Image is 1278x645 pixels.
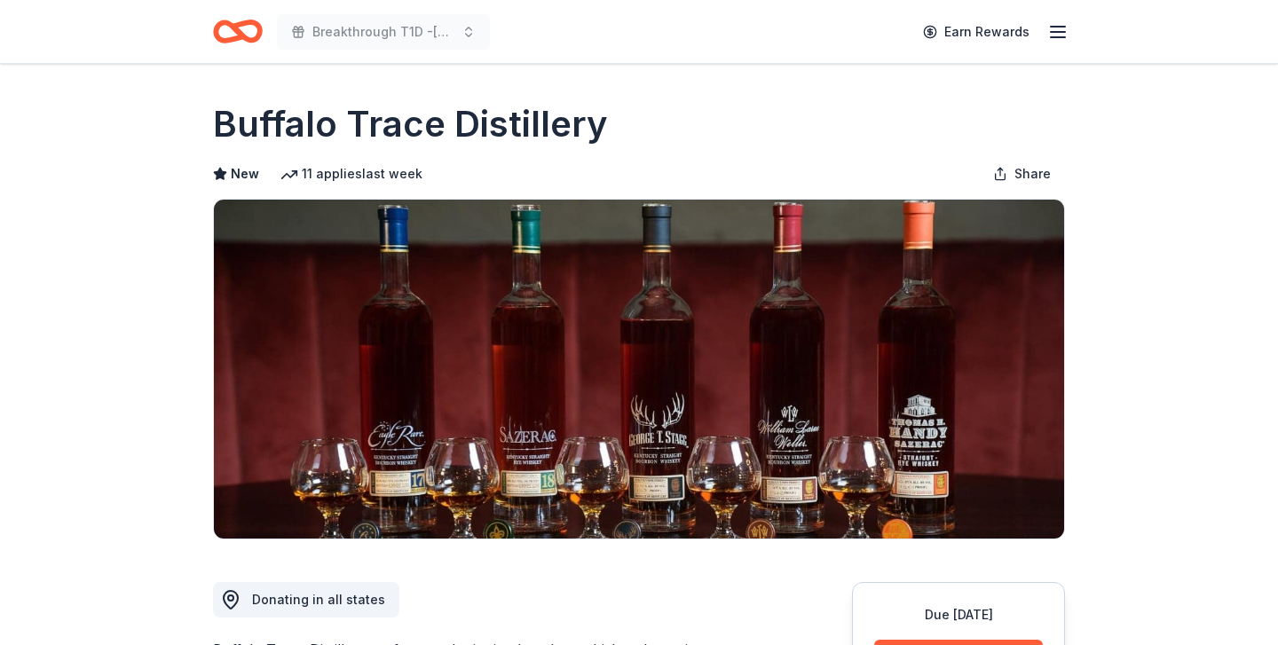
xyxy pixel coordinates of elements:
[277,14,490,50] button: Breakthrough T1D -[US_STATE] Gala 2025
[213,11,263,52] a: Home
[874,604,1043,625] div: Due [DATE]
[1014,163,1051,185] span: Share
[280,163,422,185] div: 11 applies last week
[214,200,1064,539] img: Image for Buffalo Trace Distillery
[213,99,608,149] h1: Buffalo Trace Distillery
[979,156,1065,192] button: Share
[252,592,385,607] span: Donating in all states
[312,21,454,43] span: Breakthrough T1D -[US_STATE] Gala 2025
[231,163,259,185] span: New
[912,16,1040,48] a: Earn Rewards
